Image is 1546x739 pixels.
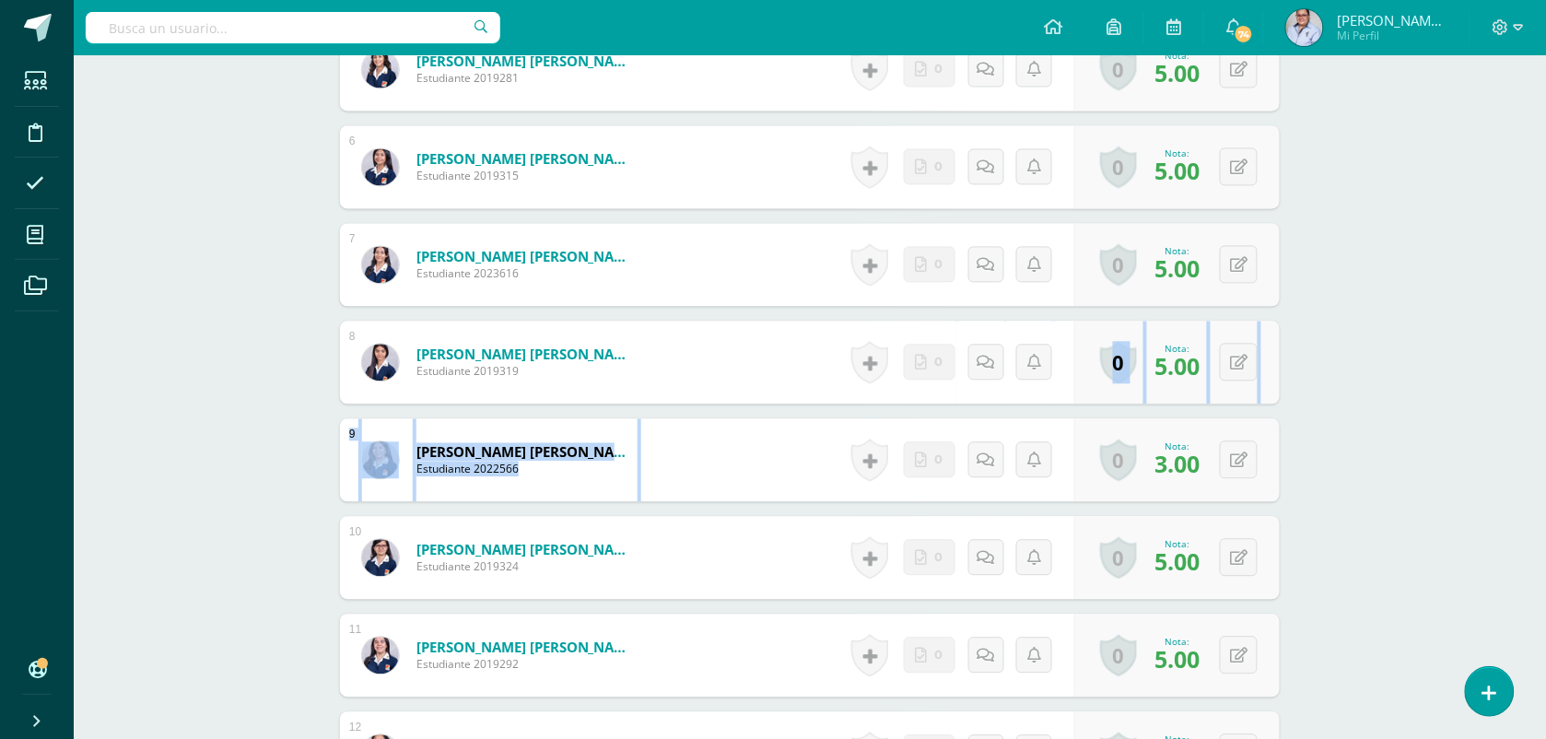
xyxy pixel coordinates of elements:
span: 5.00 [1154,545,1200,577]
span: 5.00 [1154,155,1200,186]
div: Nota: [1154,537,1200,550]
span: 0 [935,638,943,672]
a: [PERSON_NAME] [PERSON_NAME] [416,638,638,656]
span: Estudiante 2023616 [416,265,638,281]
img: b5ddf9f8aa506f0dd99733c5ff6027bb.png [362,246,399,283]
a: 0 [1100,439,1137,481]
div: Nota: [1154,147,1200,159]
a: 0 [1100,536,1137,579]
span: Estudiante 2019281 [416,70,638,86]
a: [PERSON_NAME] [PERSON_NAME] [416,540,638,558]
img: c8e31bde23e86156a0c35dcbc775c1a6.png [362,148,399,185]
div: Nota: [1154,244,1200,257]
img: f7acf8f895cf03d4304b4a07aaa77d25.png [362,51,399,88]
div: Nota: [1154,49,1200,62]
span: 0 [935,149,943,183]
span: 5.00 [1154,350,1200,381]
a: 0 [1100,341,1137,383]
span: 74 [1234,24,1254,44]
a: [PERSON_NAME] [PERSON_NAME] [416,52,638,70]
span: 5.00 [1154,57,1200,88]
a: 0 [1100,634,1137,676]
div: Nota: [1154,342,1200,355]
img: d4e5516f0f52c01e7b1fb8f75a30b0e0.png [362,344,399,381]
img: df51c98f3c81ee7077a4d19667494d61.png [362,441,399,478]
a: [PERSON_NAME] [PERSON_NAME] de [PERSON_NAME] [416,247,638,265]
div: Nota: [1154,635,1200,648]
img: 2172985a76704d511378705c460d31b9.png [1286,9,1323,46]
span: 0 [935,52,943,86]
div: Nota: [1154,440,1200,452]
span: Estudiante 2019324 [416,558,638,574]
span: 0 [935,442,943,476]
img: 4c589216f79d70e51ac5d327332eee76.png [362,539,399,576]
a: 0 [1100,146,1137,188]
span: [PERSON_NAME] de los [PERSON_NAME] [1337,11,1447,29]
a: 0 [1100,243,1137,286]
span: 0 [935,345,943,379]
span: Estudiante 2019315 [416,168,638,183]
span: 5.00 [1154,252,1200,284]
span: 5.00 [1154,643,1200,674]
span: 0 [935,540,943,574]
input: Busca un usuario... [86,12,500,43]
span: Estudiante 2019292 [416,656,638,672]
span: Mi Perfil [1337,28,1447,43]
a: 0 [1100,48,1137,90]
span: 0 [935,247,943,281]
a: [PERSON_NAME] [PERSON_NAME] [416,149,638,168]
span: 3.00 [1154,448,1200,479]
a: [PERSON_NAME] [PERSON_NAME] [416,442,638,461]
img: 8e0900b7d2c419510f864cc0b06d5426.png [362,637,399,674]
span: Estudiante 2022566 [416,461,638,476]
a: [PERSON_NAME] [PERSON_NAME] [416,345,638,363]
span: Estudiante 2019319 [416,363,638,379]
